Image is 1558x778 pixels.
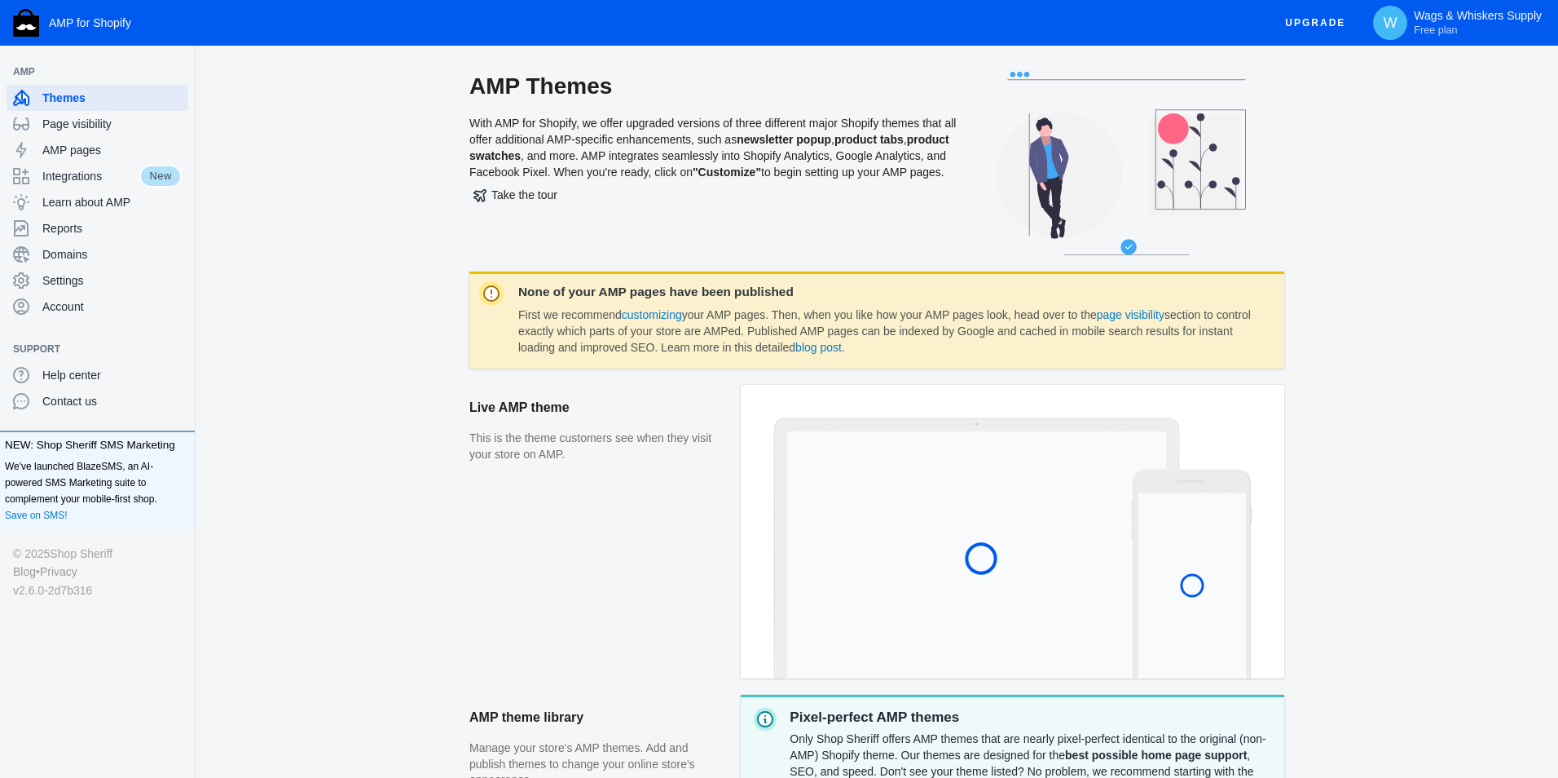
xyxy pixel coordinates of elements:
a: Shop Sheriff [50,545,112,563]
span: Themes [42,90,182,106]
a: Account [7,294,188,320]
div: With AMP for Shopify, we offer upgraded versions of three different major Shopify themes that all... [469,72,958,272]
b: product swatches [469,133,949,162]
b: product tabs [834,133,904,146]
span: Contact us [42,393,182,409]
img: Mobile frame [1132,469,1252,679]
a: Page visibility [7,111,188,137]
a: Domains [7,241,188,267]
p: This is the theme customers see when they visit your store on AMP. [469,431,724,462]
strong: best possible home page support [1065,749,1247,762]
div: v2.6.0-2d7b316 [13,581,182,599]
a: page visibility [1097,308,1164,321]
h2: AMP Themes [469,72,958,101]
span: Settings [42,272,182,289]
button: Take the tour [469,180,561,210]
span: AMP [13,64,165,80]
a: customizing [622,308,682,321]
a: Save on SMS! [5,507,68,524]
span: Learn about AMP [42,194,182,210]
button: Add a sales channel [165,69,191,75]
span: Help center [42,367,182,383]
a: AMP pages [7,137,188,163]
span: Reports [42,220,182,236]
a: Contact us [7,388,188,414]
span: Page visibility [42,116,182,132]
a: Themes [7,85,188,111]
div: • [13,563,182,581]
span: W [1382,15,1398,31]
span: Account [42,298,182,315]
b: "Customize" [693,166,761,179]
div: © 2025 [13,545,182,563]
span: New [139,165,182,188]
a: Reports [7,215,188,241]
p: Wags & Whiskers Supply [1414,9,1542,37]
dd: First we recommend your AMP pages. Then, when you like how your AMP pages look, head over to the ... [518,307,1255,356]
span: AMP pages [42,142,182,158]
dt: None of your AMP pages have been published [518,285,1255,299]
span: Integrations [42,168,139,184]
span: Support [13,341,165,357]
h2: Live AMP theme [469,385,724,431]
p: Pixel-perfect AMP themes [790,708,1271,727]
button: Upgrade [1272,8,1358,38]
img: Laptop frame [773,418,1180,679]
a: Learn about AMP [7,189,188,215]
a: Settings [7,267,188,294]
a: Blog [13,563,36,581]
b: newsletter popup [737,133,831,146]
img: Shop Sheriff Logo [13,9,39,37]
a: blog post [795,341,842,354]
span: Upgrade [1285,8,1345,38]
span: Take the tour [473,188,557,201]
button: Add a sales channel [165,346,191,352]
a: IntegrationsNew [7,163,188,189]
span: Domains [42,246,182,263]
a: Privacy [40,563,77,581]
span: AMP for Shopify [49,16,131,29]
span: Free plan [1414,24,1457,37]
h2: AMP theme library [469,695,724,740]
